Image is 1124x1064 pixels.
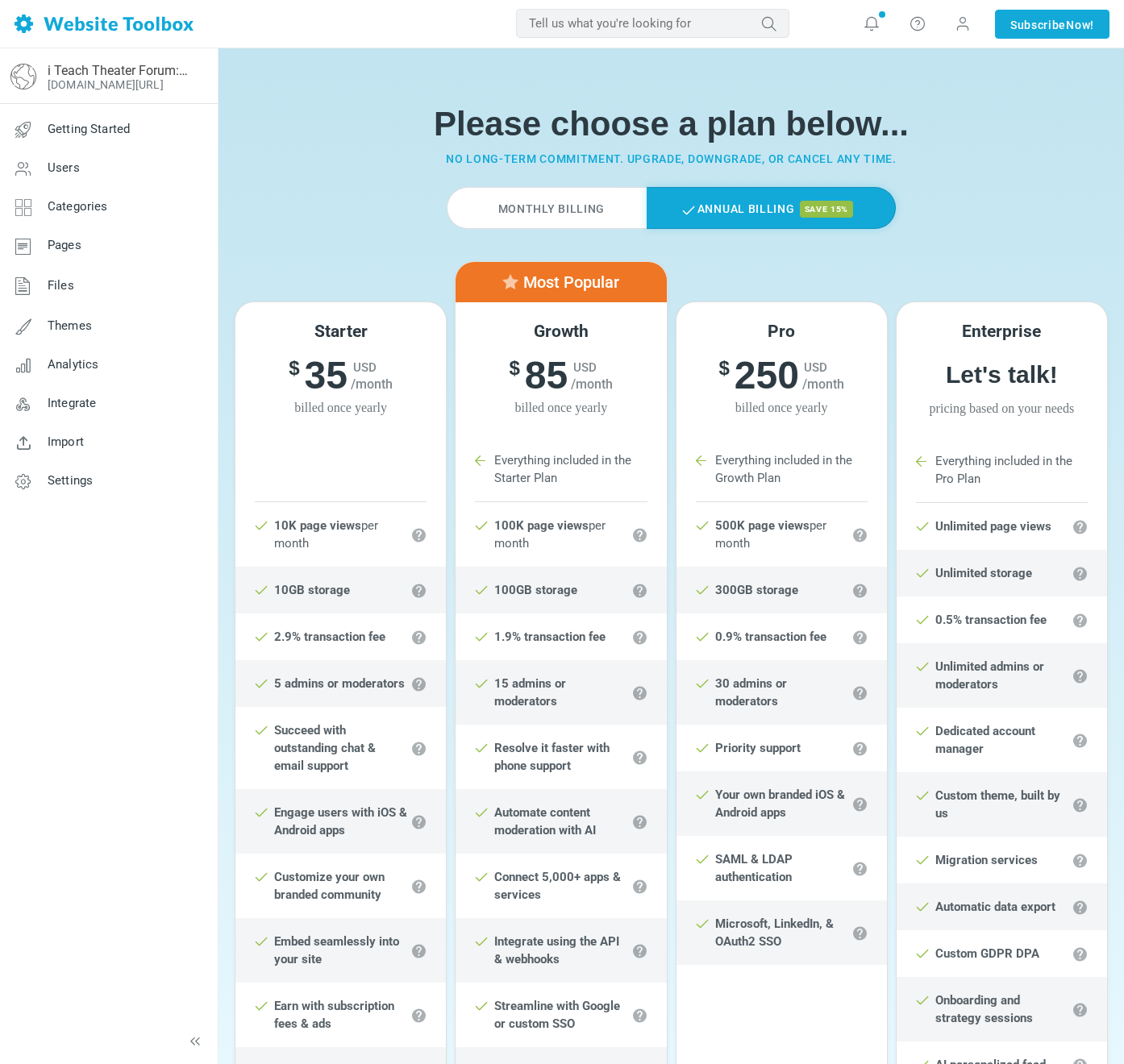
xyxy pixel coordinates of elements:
[48,238,81,252] span: Pages
[48,160,80,175] span: Users
[10,64,36,89] img: globe-icon.png
[935,519,1051,534] strong: Unlimited page views
[802,376,844,392] span: /month
[48,318,92,333] span: Themes
[935,613,1047,627] strong: 0.5% transaction fee
[274,630,385,644] strong: 2.9% transaction fee
[901,399,1103,418] span: Pricing based on your needs
[48,434,84,449] span: Import
[274,518,361,533] strong: 10K page views
[901,322,1103,342] h5: Enterprise
[460,322,662,342] h5: Growth
[800,201,854,218] span: save 15%
[715,916,834,949] strong: Microsoft, LinkedIn, & OAuth2 SSO
[681,398,883,418] span: billed once yearly
[935,853,1038,867] strong: Migration services
[573,360,597,375] span: USD
[715,852,793,884] strong: SAML & LDAP authentication
[48,122,130,136] span: Getting Started
[916,438,1088,503] li: Everything included in the Pro Plan
[681,322,883,342] h5: Pro
[475,437,647,502] li: Everything included in the Starter Plan
[681,352,883,399] h6: 250
[935,724,1035,756] strong: Dedicated account manager
[715,741,801,755] strong: Priority support
[935,946,1039,961] strong: Custom GDPR DPA
[48,63,188,78] a: i Teach Theater Forum: Connect & Collaborate
[494,676,566,709] strong: 15 admins or moderators
[715,630,826,644] strong: 0.9% transaction fee
[715,788,845,820] strong: Your own branded iOS & Android apps
[447,187,647,229] label: Monthly Billing
[715,676,787,709] strong: 30 admins or moderators
[239,352,442,399] h6: 35
[274,723,376,773] strong: Succeed with outstanding chat & email support
[48,357,98,372] span: Analytics
[494,583,577,597] strong: 100GB storage
[274,999,394,1031] strong: Earn with subscription fees & ads
[935,993,1033,1025] strong: Onboarding and strategy sessions
[466,272,656,292] h5: Most Popular
[494,630,606,644] strong: 1.9% transaction fee
[239,322,442,342] h5: Starter
[935,900,1055,914] strong: Automatic data export
[460,352,662,399] h6: 85
[255,455,427,502] li: Starter Plan
[494,934,619,966] strong: Integrate using the API & webhooks
[48,473,93,488] span: Settings
[571,376,613,392] span: /month
[353,360,377,375] span: USD
[48,278,74,293] span: Files
[995,10,1109,39] a: SubscribeNow!
[715,518,810,533] strong: 500K page views
[494,805,596,837] strong: Automate content moderation with AI
[460,398,662,418] span: billed once yearly
[494,518,589,533] strong: 100K page views
[274,934,399,966] strong: Embed seamlessly into your site
[1066,16,1094,34] span: Now!
[274,583,350,597] strong: 10GB storage
[494,870,621,902] strong: Connect 5,000+ apps & services
[494,999,620,1031] strong: Streamline with Google or custom SSO
[935,659,1044,692] strong: Unlimited admins or moderators
[274,870,385,902] strong: Customize your own branded community
[935,788,1060,821] strong: Custom theme, built by us
[715,583,798,597] strong: 300GB storage
[289,352,304,384] sup: $
[351,376,393,392] span: /month
[235,502,446,567] li: per month
[48,396,96,410] span: Integrate
[804,360,827,375] span: USD
[676,502,887,567] li: per month
[494,741,610,773] strong: Resolve it faster with phone support
[718,352,734,384] sup: $
[274,805,407,837] strong: Engage users with iOS & Android apps
[48,78,164,91] a: [DOMAIN_NAME][URL]
[456,502,666,567] li: per month
[696,437,868,502] li: Everything included in the Growth Plan
[647,187,896,229] label: Annual Billing
[446,152,897,165] small: No long-term commitment. Upgrade, downgrade, or cancel any time.
[901,360,1103,389] h6: Let's talk!
[231,104,1112,144] h1: Please choose a plan below...
[510,352,525,384] sup: $
[239,398,442,418] span: billed once yearly
[516,9,789,38] input: Tell us what you're looking for
[274,676,405,691] strong: 5 admins or moderators
[48,199,108,214] span: Categories
[935,566,1032,580] strong: Unlimited storage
